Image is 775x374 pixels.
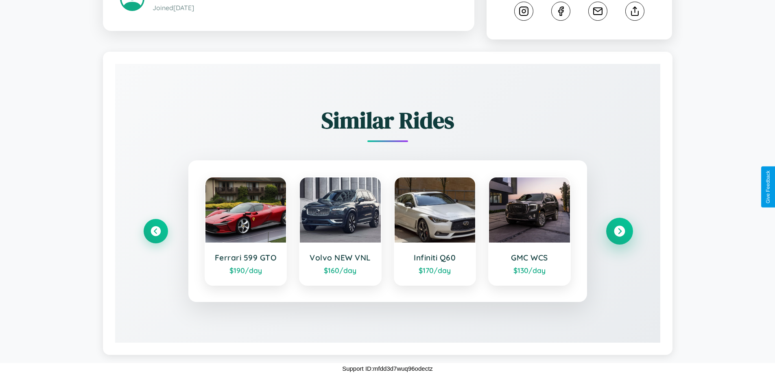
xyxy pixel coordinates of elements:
[214,266,278,275] div: $ 190 /day
[214,253,278,262] h3: Ferrari 599 GTO
[497,253,562,262] h3: GMC WCS
[403,266,467,275] div: $ 170 /day
[765,171,771,203] div: Give Feedback
[488,177,571,286] a: GMC WCS$130/day
[497,266,562,275] div: $ 130 /day
[205,177,287,286] a: Ferrari 599 GTO$190/day
[153,2,457,14] p: Joined [DATE]
[342,363,433,374] p: Support ID: mfdd3d7wuq96odectz
[308,266,373,275] div: $ 160 /day
[144,105,632,136] h2: Similar Rides
[308,253,373,262] h3: Volvo NEW VNL
[299,177,382,286] a: Volvo NEW VNL$160/day
[394,177,476,286] a: Infiniti Q60$170/day
[403,253,467,262] h3: Infiniti Q60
